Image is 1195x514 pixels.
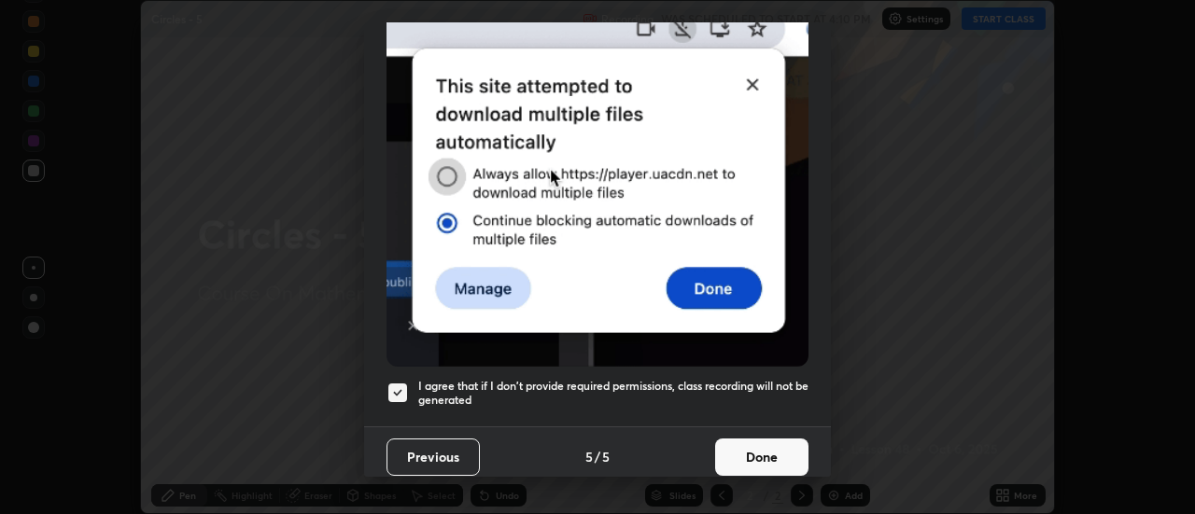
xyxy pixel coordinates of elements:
[715,438,808,476] button: Done
[602,447,610,466] h4: 5
[418,379,808,408] h5: I agree that if I don't provide required permissions, class recording will not be generated
[585,447,593,466] h4: 5
[387,438,480,476] button: Previous
[595,447,600,466] h4: /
